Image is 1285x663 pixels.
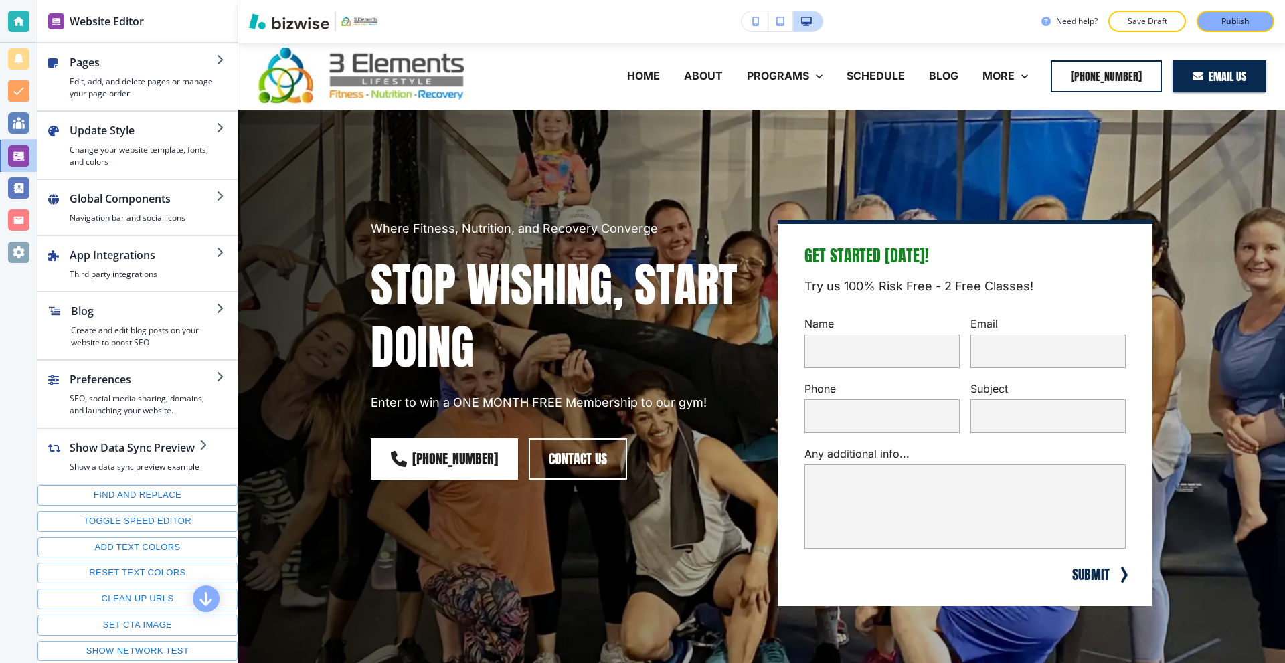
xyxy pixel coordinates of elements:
[1197,11,1274,32] button: Publish
[70,76,216,100] h4: Edit, add, and delete pages or manage your page order
[982,68,1015,84] p: MORE
[1056,15,1098,27] h3: Need help?
[37,236,238,291] button: App IntegrationsThird party integrations
[48,13,64,29] img: editor icon
[37,43,238,110] button: PagesEdit, add, and delete pages or manage your page order
[804,316,960,332] p: Name
[70,13,144,29] h2: Website Editor
[804,446,1126,462] p: Any additional info...
[1051,60,1162,92] button: [PHONE_NUMBER]
[371,394,746,411] p: Enter to win a ONE MONTH FREE Membership to our gym!
[70,393,216,417] h4: SEO, social media sharing, domains, and launching your website.
[1108,11,1186,32] button: Save Draft
[804,278,1033,295] p: Try us 100% Risk Free - 2 Free Classes!
[529,438,627,480] button: contact us
[371,438,518,480] a: [PHONE_NUMBER]
[1126,15,1169,27] p: Save Draft
[804,244,929,268] span: Get Started [DATE]!
[249,13,329,29] img: Bizwise Logo
[371,254,746,378] p: STOP WISHING, START DOING
[37,511,238,532] button: Toggle speed editor
[71,324,216,349] h4: Create and edit blog posts on your website to boost SEO
[70,54,216,70] h2: Pages
[37,429,221,484] button: Show Data Sync PreviewShow a data sync preview example
[37,361,238,428] button: PreferencesSEO, social media sharing, domains, and launching your website.
[70,268,216,280] h4: Third party integrations
[70,144,216,168] h4: Change your website template, fonts, and colors
[684,68,723,84] p: ABOUT
[37,563,238,583] button: Reset text colors
[37,589,238,609] button: Clean up URLs
[37,641,238,662] button: Show network test
[37,292,238,359] button: BlogCreate and edit blog posts on your website to boost SEO
[70,122,216,138] h2: Update Style
[37,112,238,179] button: Update StyleChange your website template, fonts, and colors
[37,615,238,636] button: Set CTA image
[71,303,216,319] h2: Blog
[747,68,809,84] p: PROGRAMS
[70,247,216,263] h2: App Integrations
[847,68,905,84] p: SCHEDULE
[70,461,199,473] h4: Show a data sync preview example
[1069,565,1112,585] button: SUBMIT
[804,381,960,397] p: Phone
[37,537,238,558] button: Add text colors
[37,180,238,235] button: Global ComponentsNavigation bar and social icons
[70,191,216,207] h2: Global Components
[341,17,377,27] img: Your Logo
[37,485,238,506] button: Find and replace
[970,316,1126,332] p: Email
[70,371,216,387] h2: Preferences
[258,48,464,104] img: 3 Elements Lifestyle Gym
[1221,15,1250,27] p: Publish
[70,440,199,456] h2: Show Data Sync Preview
[371,220,746,238] p: Where Fitness, Nutrition, and Recovery Converge
[627,68,660,84] p: HOME
[1173,60,1266,92] a: eMAIL US
[970,381,1126,397] p: Subject
[70,212,216,224] h4: Navigation bar and social icons
[929,68,958,84] p: BLOG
